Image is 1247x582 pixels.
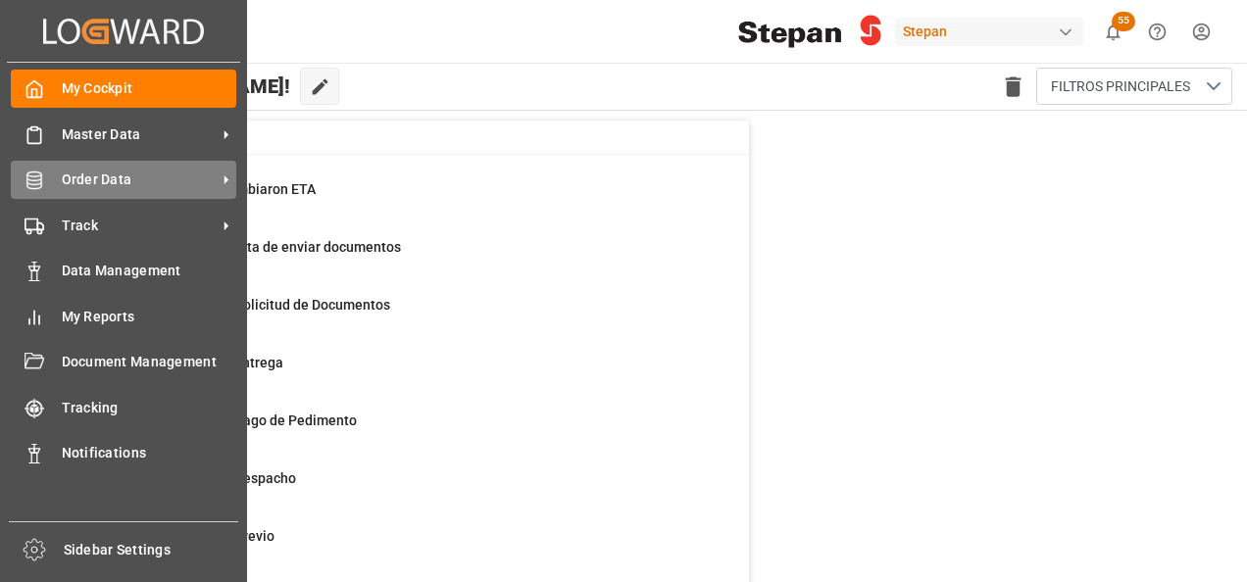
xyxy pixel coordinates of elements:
button: open menu [1036,68,1232,105]
a: 5Pendiente de Pago de PedimentoFinal Delivery [99,411,724,452]
span: My Reports [62,307,237,327]
a: 20Pendiente de DespachoFinal Delivery [99,468,724,509]
span: FILTROS PRINCIPALES [1051,76,1190,97]
span: Notifications [62,443,237,463]
button: show 55 new notifications [1091,10,1135,54]
a: 14Ordenes que falta de enviar documentosContainer Schema [99,237,724,278]
button: Help Center [1135,10,1179,54]
a: My Cockpit [11,70,236,108]
span: Data Management [62,261,237,281]
a: 32Embarques cambiaron ETAContainer Schema [99,179,724,220]
a: Notifications [11,434,236,472]
span: Document Management [62,352,237,372]
span: Track [62,216,217,236]
span: Master Data [62,124,217,145]
img: Stepan_Company_logo.svg.png_1713531530.png [738,15,881,49]
a: Document Management [11,343,236,381]
span: Ordenes que falta de enviar documentos [148,239,401,255]
span: 55 [1112,12,1135,31]
a: 23Ordenes para Solicitud de DocumentosPurchase Orders [99,295,724,336]
span: Pendiente de Pago de Pedimento [148,412,357,428]
a: 693Pendiente de PrevioFinal Delivery [99,526,724,567]
span: Tracking [62,398,237,418]
div: Stepan [895,18,1083,46]
a: My Reports [11,297,236,335]
span: Order Data [62,170,217,190]
a: 60Pendiente de entregaFinal Delivery [99,353,724,394]
a: Data Management [11,252,236,290]
a: Tracking [11,388,236,426]
button: Stepan [895,13,1091,50]
span: Sidebar Settings [64,540,239,560]
span: My Cockpit [62,78,237,99]
span: Ordenes para Solicitud de Documentos [148,297,390,313]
